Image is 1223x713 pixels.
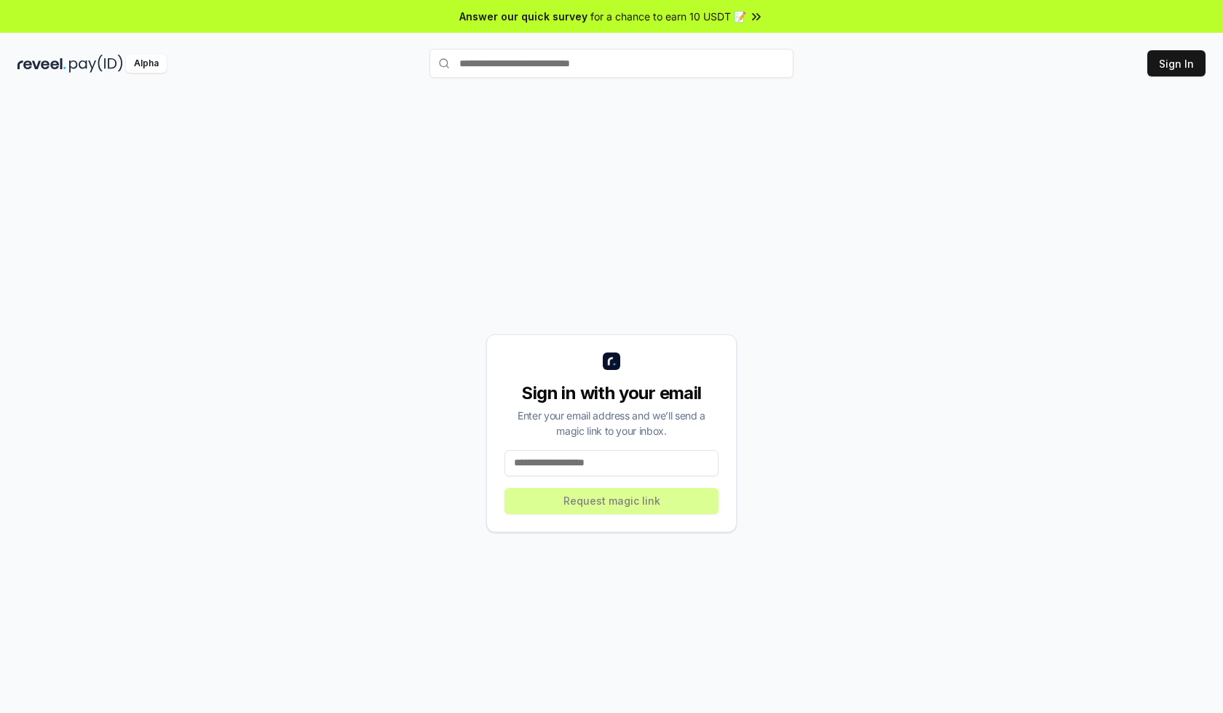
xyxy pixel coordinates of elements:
[590,9,746,24] span: for a chance to earn 10 USDT 📝
[459,9,587,24] span: Answer our quick survey
[504,382,719,405] div: Sign in with your email
[69,55,123,73] img: pay_id
[126,55,167,73] div: Alpha
[17,55,66,73] img: reveel_dark
[1147,50,1206,76] button: Sign In
[603,352,620,370] img: logo_small
[504,408,719,438] div: Enter your email address and we’ll send a magic link to your inbox.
